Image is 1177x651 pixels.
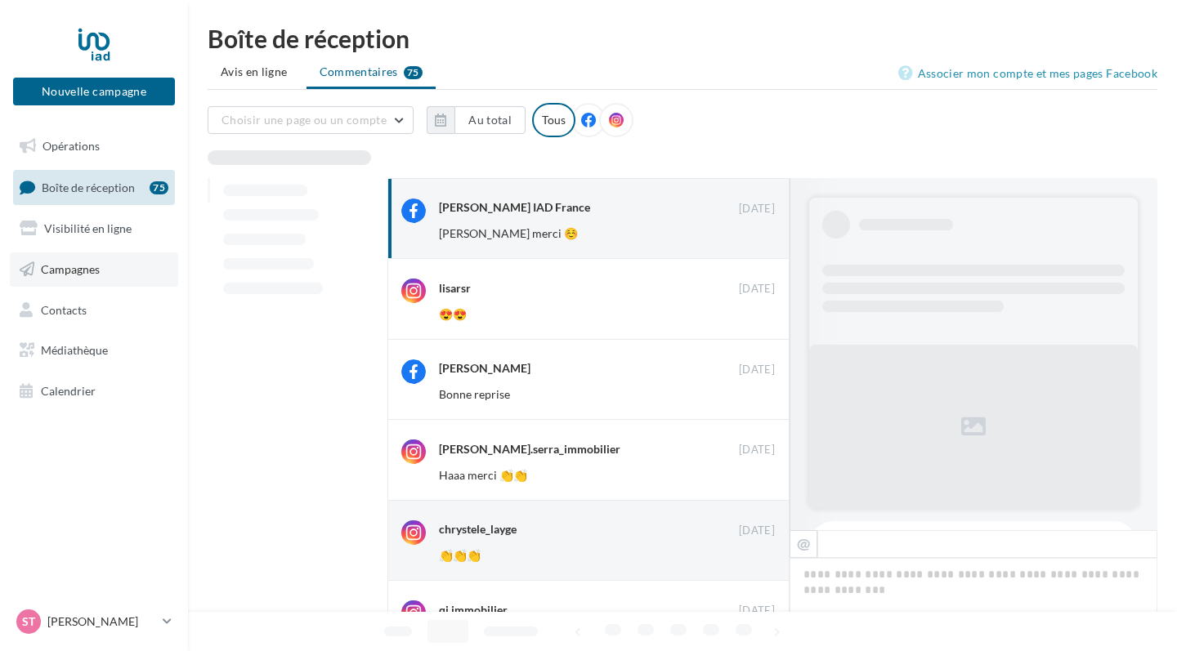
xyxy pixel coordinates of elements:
a: Opérations [10,129,178,163]
a: Visibilité en ligne [10,212,178,246]
div: [PERSON_NAME] IAD France [439,199,590,216]
div: qi.immobilier [439,602,508,618]
span: Campagnes [41,262,100,276]
button: Au total [454,106,526,134]
div: Tous [532,103,575,137]
span: [DATE] [739,282,775,297]
span: [DATE] [739,604,775,618]
span: ST [22,613,35,630]
span: Avis en ligne [221,64,288,80]
span: Boîte de réception [42,180,135,194]
span: Choisir une page ou un compte [222,113,387,127]
div: [PERSON_NAME] [439,360,530,377]
a: Campagnes [10,252,178,287]
button: Au total [427,106,526,134]
span: Opérations [43,139,100,153]
a: Contacts [10,293,178,328]
a: Associer mon compte et mes pages Facebook [898,64,1157,83]
div: 75 [150,181,168,194]
span: Médiathèque [41,343,108,357]
span: 👏👏 Bravooo pour ces avis 😍 [439,629,597,643]
span: [DATE] [739,202,775,216]
div: lisarsr [439,280,471,297]
button: Choisir une page ou un compte [208,106,414,134]
span: Haaa merci 👏👏 [439,468,527,482]
div: [PERSON_NAME].serra_immobilier [439,441,620,457]
div: Boîte de réception [208,26,1157,51]
a: ST [PERSON_NAME] [13,606,175,637]
span: Bonne reprise [439,387,510,401]
span: Contacts [41,302,87,316]
button: Nouvelle campagne [13,78,175,105]
span: Visibilité en ligne [44,221,132,235]
p: [PERSON_NAME] [47,613,156,630]
a: Boîte de réception75 [10,170,178,205]
span: 👏👏👏 [439,548,481,562]
span: [DATE] [739,524,775,538]
a: Médiathèque [10,333,178,368]
span: [PERSON_NAME] merci ☺️ [439,226,578,240]
span: [DATE] [739,443,775,457]
a: Calendrier [10,374,178,408]
span: Calendrier [41,384,96,398]
span: 😍😍 [439,307,467,321]
span: [DATE] [739,363,775,377]
div: chrystele_layge [439,521,517,537]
